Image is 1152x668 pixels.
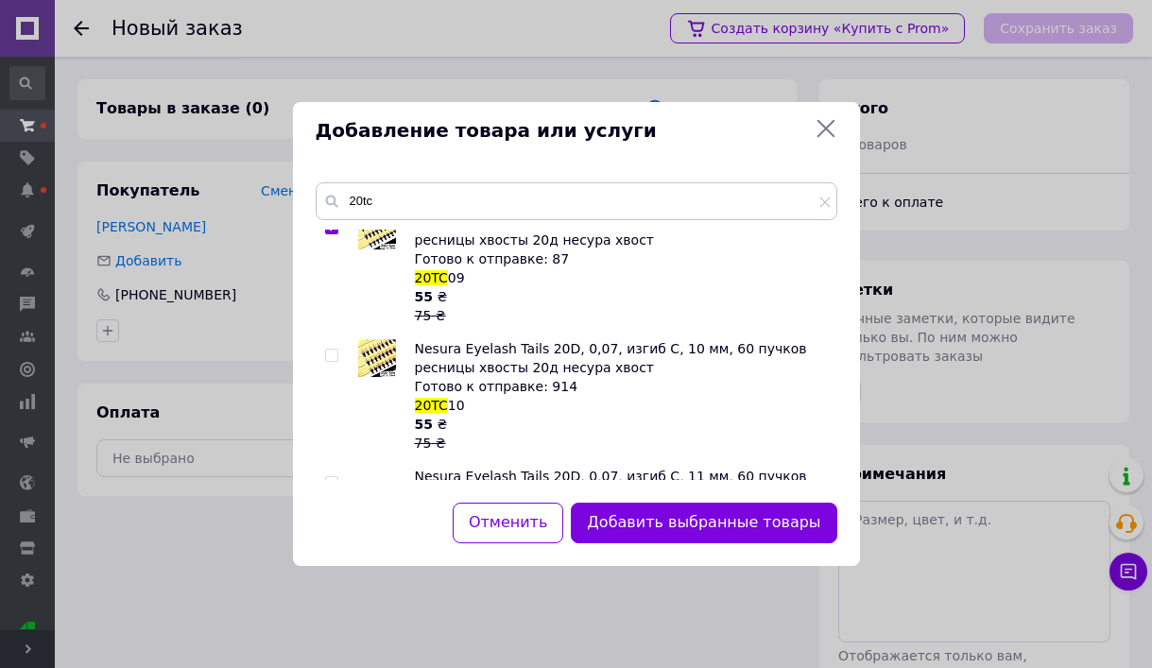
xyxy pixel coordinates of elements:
[415,287,827,325] div: ₴
[415,289,433,304] b: 55
[415,308,446,323] span: 75 ₴
[415,270,448,285] span: 20TC
[358,339,396,377] img: Nesura Eyelash Tails 20D, 0,07, изгиб C, 10 мм, 60 пучков ресницы хвосты 20д несура хвост
[448,398,465,413] span: 10
[316,182,837,220] input: Поиск по товарам и услугам
[358,212,396,249] img: Nesura Eyelash Tails 20D, 0,07, изгиб C, 9 мм, 60 пучков ресницы хвосты 20д несура хвост
[415,469,807,503] span: Nesura Eyelash Tails 20D, 0,07, изгиб C, 11 мм, 60 пучков ресницы хвосты 20д несура хвост
[415,249,827,268] div: Готово к отправке: 87
[415,417,433,432] b: 55
[316,117,807,145] span: Добавление товара или услуги
[448,270,465,285] span: 09
[415,341,807,375] span: Nesura Eyelash Tails 20D, 0,07, изгиб C, 10 мм, 60 пучков ресницы хвосты 20д несура хвост
[415,214,799,248] span: Nesura Eyelash Tails 20D, 0,07, изгиб C, 9 мм, 60 пучков ресницы хвосты 20д несура хвост
[415,398,448,413] span: 20TC
[453,503,563,543] button: Отменить
[415,377,827,396] div: Готово к отправке: 914
[415,415,827,453] div: ₴
[415,436,446,451] span: 75 ₴
[571,503,836,543] button: Добавить выбранные товары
